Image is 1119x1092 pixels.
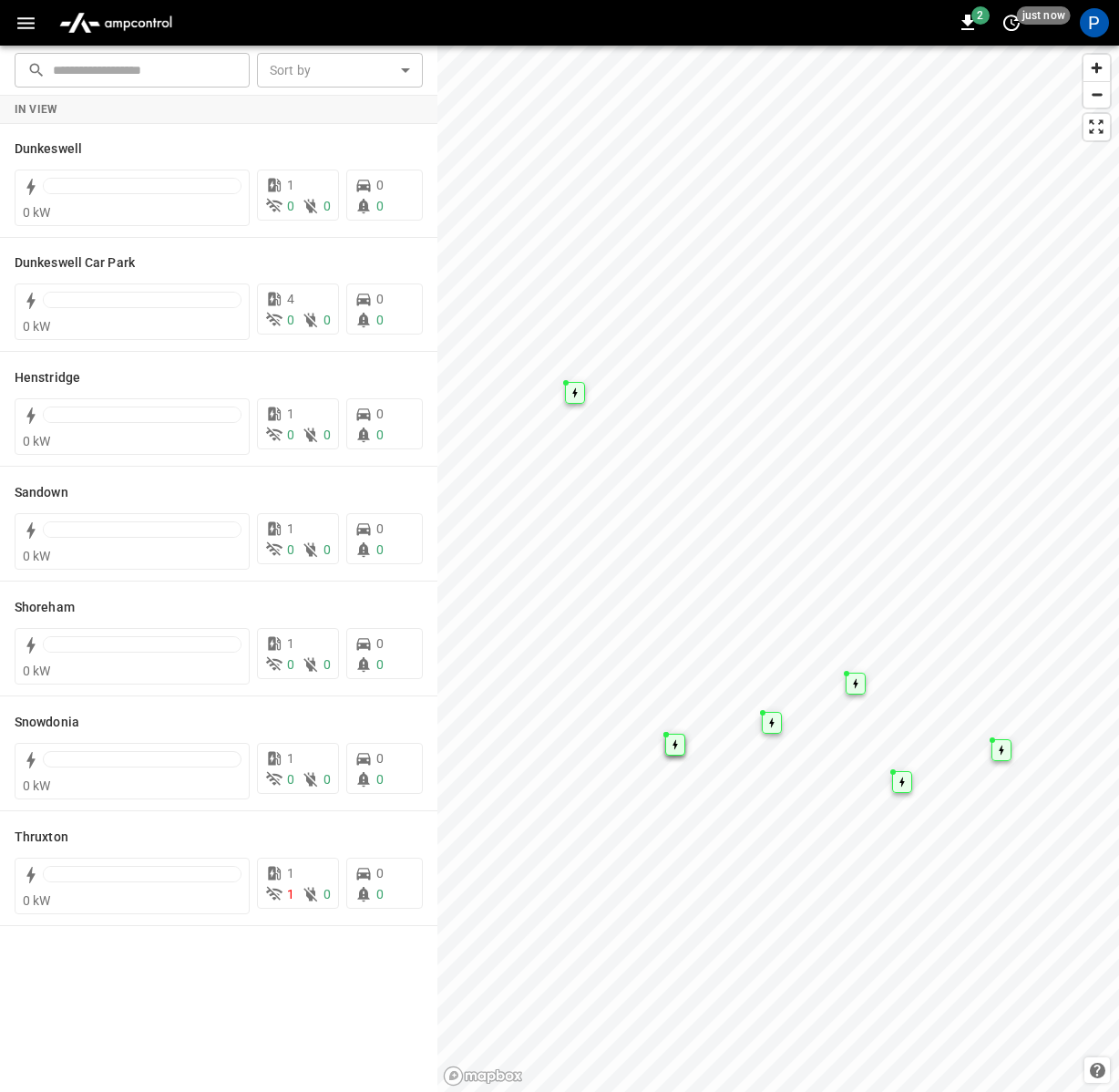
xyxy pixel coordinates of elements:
span: 0 [376,178,384,192]
div: Map marker [565,382,585,404]
span: 0 [323,428,331,442]
span: 0 [376,292,384,306]
span: 0 [376,521,384,536]
span: 1 [287,866,294,881]
div: Map marker [762,712,782,734]
span: 0 [323,199,331,213]
div: profile-icon [1080,8,1109,37]
strong: In View [15,103,58,116]
span: 0 kW [23,778,51,793]
span: 0 [287,199,294,213]
span: 0 kW [23,549,51,563]
span: 0 [376,657,384,672]
span: 0 kW [23,319,51,334]
span: 1 [287,178,294,192]
h6: Dunkeswell [15,139,82,160]
span: 1 [287,521,294,536]
span: 0 [287,428,294,442]
div: Map marker [665,734,685,756]
span: 1 [287,751,294,766]
h6: Dunkeswell Car Park [15,253,135,273]
span: 1 [287,636,294,651]
span: 0 kW [23,434,51,448]
h6: Thruxton [15,828,68,848]
span: 0 [323,542,331,557]
span: 0 [376,887,384,901]
span: 0 [376,199,384,213]
h6: Sandown [15,483,68,503]
span: 0 [376,407,384,421]
span: 2 [971,6,990,25]
span: Zoom out [1083,82,1110,108]
span: 0 [287,657,294,672]
span: 0 [323,313,331,327]
span: 0 kW [23,205,51,220]
span: 1 [287,887,294,901]
span: 0 [376,313,384,327]
span: 0 [323,887,331,901]
span: 0 [376,542,384,557]
h6: Shoreham [15,598,75,618]
span: just now [1017,6,1071,25]
span: 0 [323,657,331,672]
span: 1 [287,407,294,421]
h6: Snowdonia [15,713,79,733]
button: set refresh interval [997,8,1026,37]
button: Zoom in [1083,55,1110,81]
span: 0 [287,313,294,327]
div: Map marker [846,673,866,695]
canvas: Map [437,46,1119,1092]
span: 0 kW [23,893,51,908]
span: 0 kW [23,664,51,678]
div: Map marker [892,771,912,793]
span: 0 [287,772,294,787]
span: 0 [287,542,294,557]
span: 0 [376,751,384,766]
span: 0 [376,772,384,787]
div: Map marker [991,739,1011,761]
span: 0 [323,772,331,787]
img: ampcontrol.io logo [52,5,180,40]
a: Mapbox homepage [443,1066,523,1087]
h6: Henstridge [15,368,80,388]
button: Zoom out [1083,81,1110,108]
span: 4 [287,292,294,306]
span: 0 [376,428,384,442]
span: 0 [376,866,384,881]
span: 0 [376,636,384,651]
